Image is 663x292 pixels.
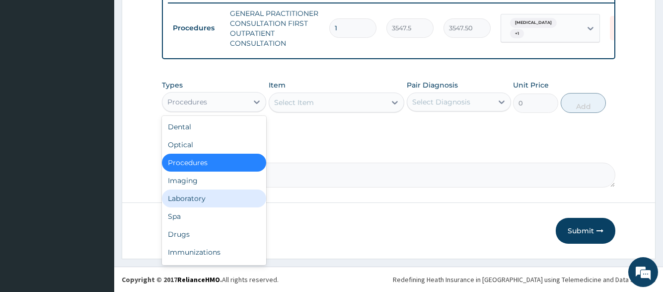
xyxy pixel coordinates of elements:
[162,154,266,172] div: Procedures
[510,29,524,39] span: + 1
[163,5,187,29] div: Minimize live chat window
[225,3,324,53] td: GENERAL PRACTITIONER CONSULTATION FIRST OUTPATIENT CONSULTATION
[162,81,183,90] label: Types
[556,218,615,244] button: Submit
[162,243,266,261] div: Immunizations
[162,172,266,190] div: Imaging
[162,136,266,154] div: Optical
[162,207,266,225] div: Spa
[561,93,606,113] button: Add
[274,97,314,107] div: Select Item
[168,19,225,37] td: Procedures
[269,80,286,90] label: Item
[513,80,549,90] label: Unit Price
[58,85,137,185] span: We're online!
[162,225,266,243] div: Drugs
[167,97,207,107] div: Procedures
[122,275,222,284] strong: Copyright © 2017 .
[162,118,266,136] div: Dental
[5,190,189,225] textarea: Type your message and hit 'Enter'
[177,275,220,284] a: RelianceHMO
[52,56,167,69] div: Chat with us now
[162,261,266,279] div: Others
[510,18,557,28] span: [MEDICAL_DATA]
[412,97,470,107] div: Select Diagnosis
[393,275,656,285] div: Redefining Heath Insurance in [GEOGRAPHIC_DATA] using Telemedicine and Data Science!
[162,190,266,207] div: Laboratory
[18,50,40,75] img: d_794563401_company_1708531726252_794563401
[114,267,663,292] footer: All rights reserved.
[162,149,615,157] label: Comment
[407,80,458,90] label: Pair Diagnosis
